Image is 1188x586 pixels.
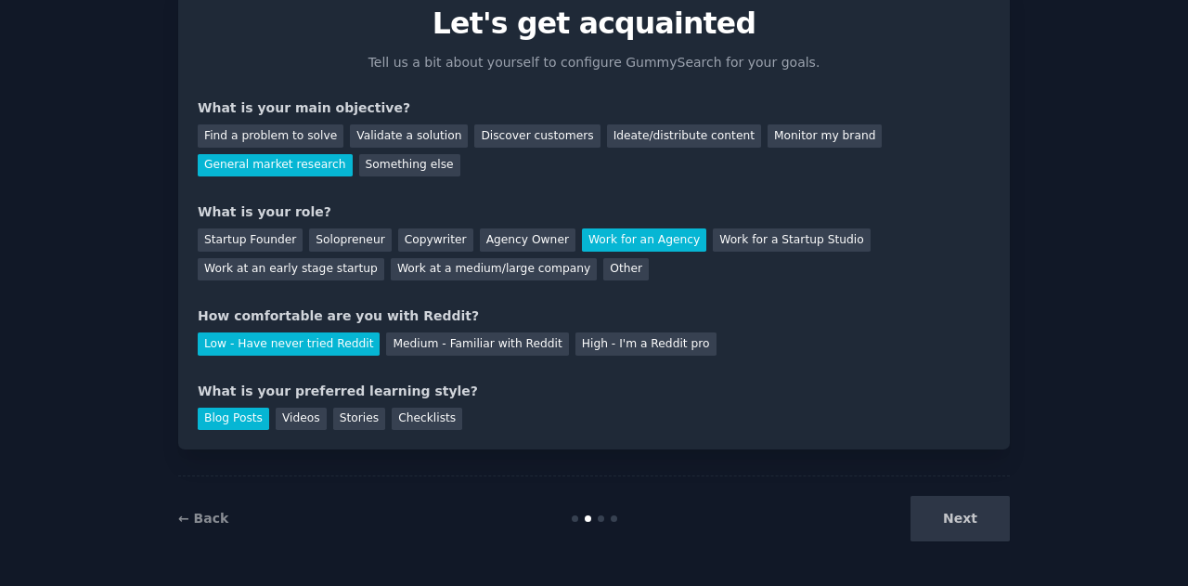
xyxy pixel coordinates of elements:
div: Medium - Familiar with Reddit [386,332,568,356]
div: Work at a medium/large company [391,258,597,281]
div: Something else [359,154,460,177]
div: Discover customers [474,124,600,148]
div: Solopreneur [309,228,391,252]
div: Monitor my brand [768,124,882,148]
div: Other [603,258,649,281]
div: Videos [276,408,327,431]
p: Tell us a bit about yourself to configure GummySearch for your goals. [360,53,828,72]
div: Work for a Startup Studio [713,228,870,252]
p: Let's get acquainted [198,7,990,40]
div: Find a problem to solve [198,124,343,148]
div: High - I'm a Reddit pro [575,332,717,356]
div: How comfortable are you with Reddit? [198,306,990,326]
div: Startup Founder [198,228,303,252]
div: Blog Posts [198,408,269,431]
div: What is your role? [198,202,990,222]
div: Copywriter [398,228,473,252]
div: Low - Have never tried Reddit [198,332,380,356]
div: Work for an Agency [582,228,706,252]
div: Agency Owner [480,228,575,252]
div: Stories [333,408,385,431]
div: What is your preferred learning style? [198,382,990,401]
div: Ideate/distribute content [607,124,761,148]
div: General market research [198,154,353,177]
div: Validate a solution [350,124,468,148]
div: Work at an early stage startup [198,258,384,281]
div: Checklists [392,408,462,431]
div: What is your main objective? [198,98,990,118]
a: ← Back [178,511,228,526]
